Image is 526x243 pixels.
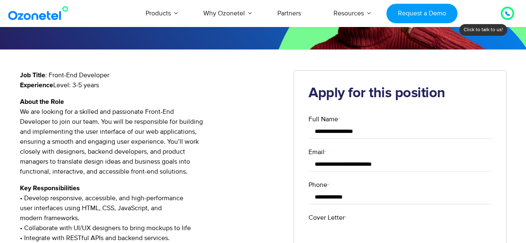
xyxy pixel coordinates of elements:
[309,180,491,190] label: Phone
[309,213,491,223] label: Cover Letter
[309,114,491,124] label: Full Name
[20,70,282,90] p: : Front-End Developer Level: 3-5 years
[20,185,80,191] strong: Key Responsibilities
[309,147,491,157] label: Email
[20,97,282,177] p: We are looking for a skilled and passionate Front-End Developer to join our team. You will be res...
[20,98,64,105] strong: About the Role
[20,72,45,79] strong: Job Title
[386,4,457,23] a: Request a Demo
[309,85,491,102] h2: Apply for this position
[20,82,53,88] strong: Experience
